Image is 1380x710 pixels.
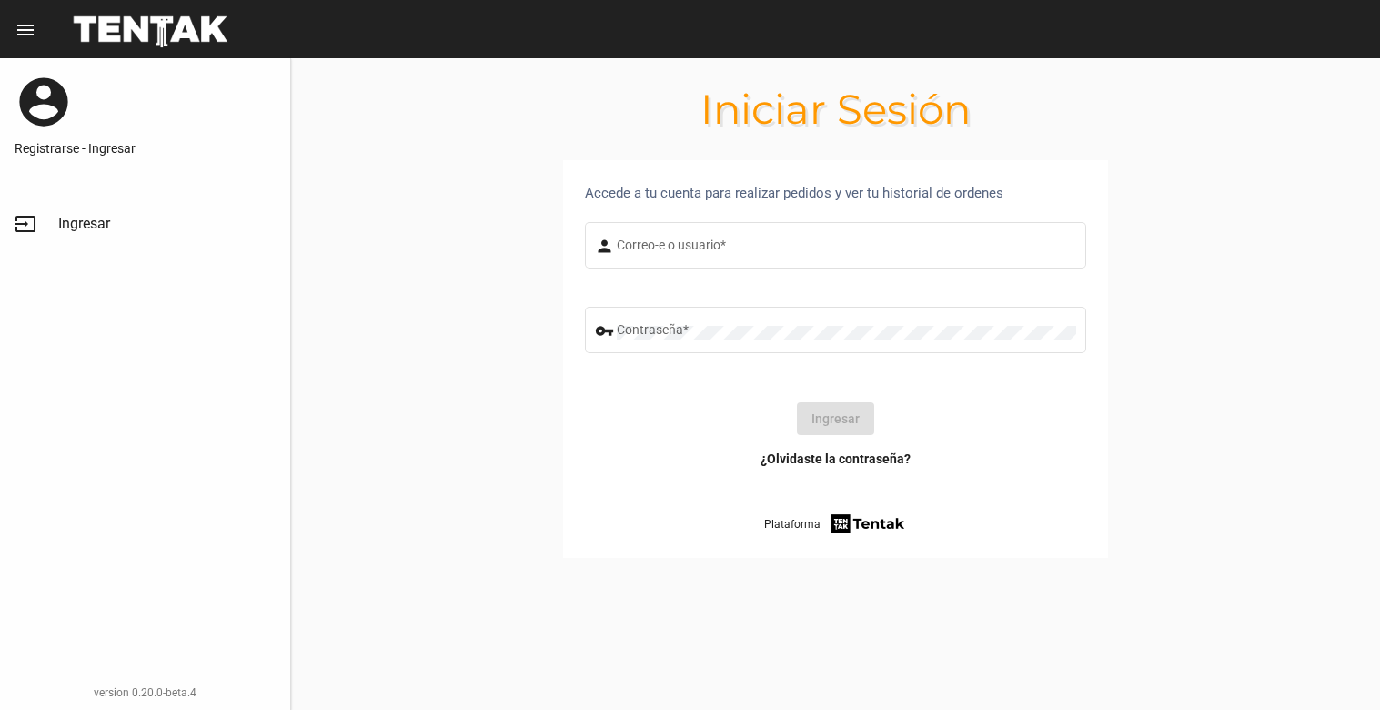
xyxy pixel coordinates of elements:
[15,684,276,702] div: version 0.20.0-beta.4
[15,139,276,157] a: Registrarse - Ingresar
[291,95,1380,124] h1: Iniciar Sesión
[585,182,1086,204] div: Accede a tu cuenta para realizar pedidos y ver tu historial de ordenes
[764,512,907,536] a: Plataforma
[595,320,617,342] mat-icon: vpn_key
[15,213,36,235] mat-icon: input
[829,512,907,536] img: tentak-firm.png
[15,19,36,41] mat-icon: menu
[764,515,821,533] span: Plataforma
[595,236,617,258] mat-icon: person
[58,215,110,233] span: Ingresar
[761,450,911,468] a: ¿Olvidaste la contraseña?
[797,402,874,435] button: Ingresar
[15,73,73,131] mat-icon: account_circle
